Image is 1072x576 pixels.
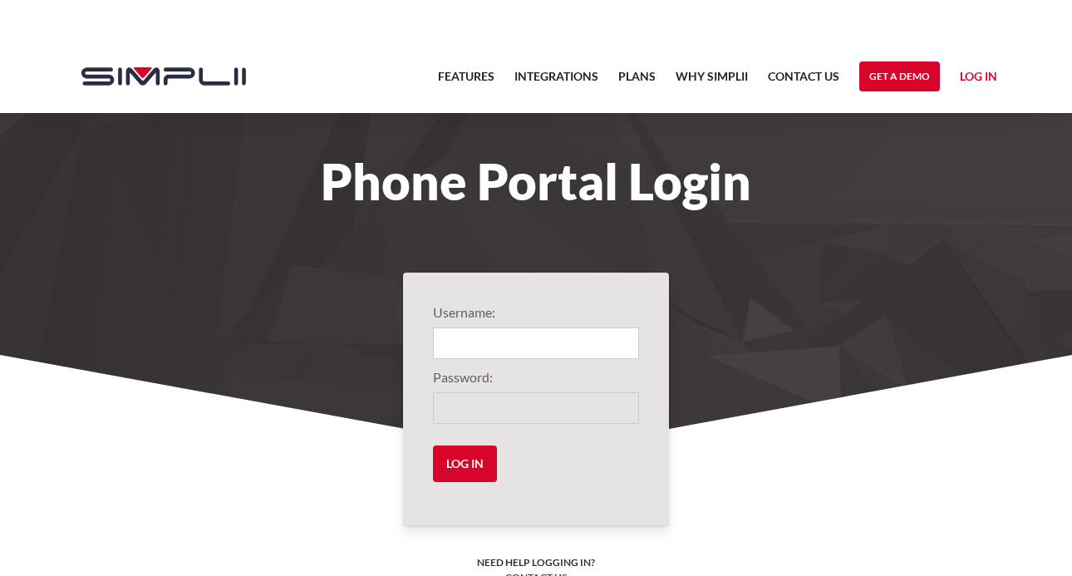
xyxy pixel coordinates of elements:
a: Features [438,66,494,96]
h1: Phone Portal Login [65,163,1007,199]
a: Log in [960,66,997,91]
label: Password: [433,367,639,387]
input: Log in [433,446,497,482]
form: Login [433,303,639,495]
label: Username: [433,303,639,322]
a: Get a Demo [859,62,940,91]
a: home [65,40,246,113]
a: Plans [618,66,656,96]
a: Why Simplii [676,66,748,96]
img: Simplii [81,67,246,86]
a: Contact US [768,66,839,96]
a: Integrations [514,66,598,96]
